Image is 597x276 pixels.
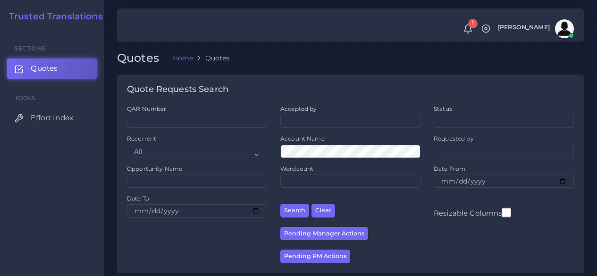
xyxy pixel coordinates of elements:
a: Trusted Translations [2,11,103,22]
label: Resizable Columns [434,207,511,218]
button: Search [280,204,309,217]
span: 1 [468,19,478,28]
label: Status [434,105,452,113]
label: Opportunity Name [127,165,182,173]
img: avatar [555,19,574,38]
button: Pending Manager Actions [280,227,368,241]
a: 1 [460,24,476,34]
span: Sections [15,45,46,52]
span: [PERSON_NAME] [498,25,550,31]
h4: Quote Requests Search [127,84,228,95]
label: Accepted by [280,105,317,113]
a: Home [173,53,193,63]
span: Tools [15,94,36,101]
button: Clear [311,204,335,217]
label: QAR Number [127,105,166,113]
label: Account Name [280,134,325,142]
a: [PERSON_NAME]avatar [493,19,577,38]
h2: Quotes [117,51,166,65]
li: Quotes [193,53,229,63]
a: Effort Index [7,108,97,128]
input: Resizable Columns [502,207,511,218]
span: Effort Index [31,113,73,123]
label: Requested by [434,134,474,142]
span: Quotes [31,63,58,74]
label: Wordcount [280,165,313,173]
label: Date To [127,194,149,202]
a: Quotes [7,59,97,78]
button: Pending PM Actions [280,250,350,263]
label: Recurrent [127,134,156,142]
label: Date From [434,165,465,173]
